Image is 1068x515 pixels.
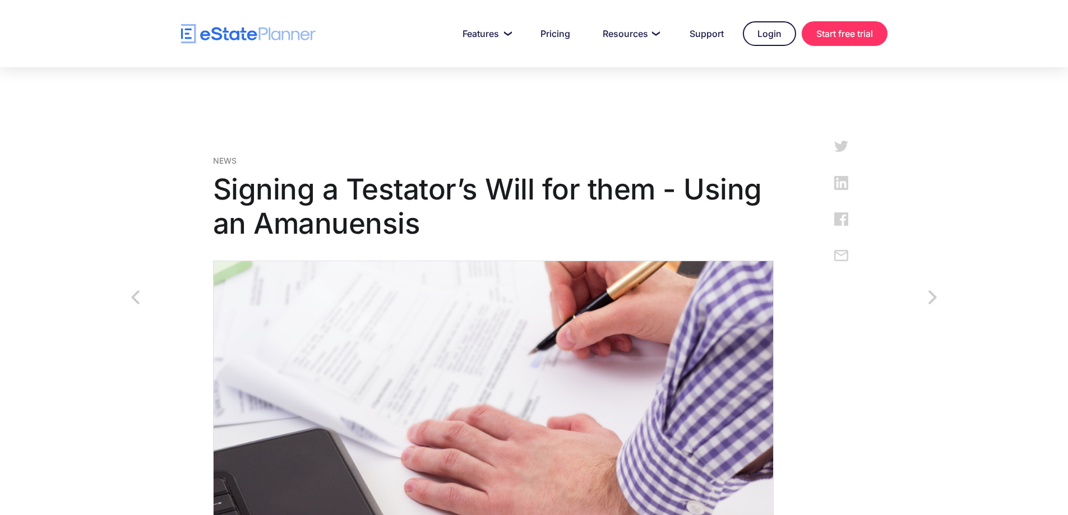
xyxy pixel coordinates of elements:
[589,22,671,45] a: Resources
[449,22,521,45] a: Features
[676,22,737,45] a: Support
[213,155,774,166] div: News
[181,24,316,44] a: home
[527,22,584,45] a: Pricing
[743,21,796,46] a: Login
[213,172,774,241] h1: Signing a Testator’s Will for them - Using an Amanuensis
[802,21,887,46] a: Start free trial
